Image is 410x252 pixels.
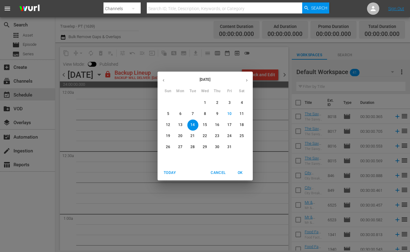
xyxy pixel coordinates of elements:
p: 12 [166,122,170,128]
button: 9 [212,108,223,120]
button: 11 [236,108,248,120]
p: [DATE] [170,77,241,82]
p: 31 [227,144,232,150]
p: 28 [190,144,195,150]
p: 1 [204,100,206,105]
button: 15 [200,120,211,131]
button: 10 [224,108,235,120]
p: 3 [228,100,231,105]
p: 29 [203,144,207,150]
p: 2 [216,100,218,105]
span: Wed [200,88,211,94]
span: Sun [163,88,174,94]
button: 2 [212,97,223,108]
p: 11 [240,111,244,116]
a: Sign Out [388,6,404,11]
img: ans4CAIJ8jUAAAAAAAAAAAAAAAAAAAAAAAAgQb4GAAAAAAAAAAAAAAAAAAAAAAAAJMjXAAAAAAAAAAAAAAAAAAAAAAAAgAT5G... [15,2,44,16]
p: 15 [203,122,207,128]
p: 8 [204,111,206,116]
button: 20 [175,131,186,142]
p: 6 [179,111,182,116]
span: Sat [236,88,248,94]
span: Search [311,2,327,14]
button: 5 [163,108,174,120]
p: 18 [240,122,244,128]
button: 21 [187,131,198,142]
button: 18 [236,120,248,131]
p: 22 [203,133,207,139]
p: 21 [190,133,195,139]
span: Fri [224,88,235,94]
button: 17 [224,120,235,131]
span: Tue [187,88,198,94]
p: 16 [215,122,219,128]
p: 9 [216,111,218,116]
button: 19 [163,131,174,142]
button: 12 [163,120,174,131]
button: 28 [187,142,198,153]
p: 26 [166,144,170,150]
p: 7 [192,111,194,116]
span: OK [233,170,248,176]
p: 24 [227,133,232,139]
button: 30 [212,142,223,153]
p: 25 [240,133,244,139]
p: 5 [167,111,169,116]
button: Today [160,168,180,178]
span: menu [4,5,11,12]
span: Mon [175,88,186,94]
button: OK [231,168,250,178]
button: 27 [175,142,186,153]
span: Today [162,170,177,176]
p: 30 [215,144,219,150]
p: 20 [178,133,182,139]
span: Thu [212,88,223,94]
button: 29 [200,142,211,153]
button: Cancel [208,168,228,178]
button: 25 [236,131,248,142]
button: 13 [175,120,186,131]
button: 8 [200,108,211,120]
button: 24 [224,131,235,142]
button: 4 [236,97,248,108]
button: 1 [200,97,211,108]
span: Cancel [211,170,225,176]
p: 10 [227,111,232,116]
p: 4 [241,100,243,105]
p: 17 [227,122,232,128]
p: 13 [178,122,182,128]
button: 3 [224,97,235,108]
button: 7 [187,108,198,120]
p: 19 [166,133,170,139]
button: 16 [212,120,223,131]
button: 6 [175,108,186,120]
button: 31 [224,142,235,153]
button: 26 [163,142,174,153]
p: 14 [190,122,195,128]
button: 22 [200,131,211,142]
p: 23 [215,133,219,139]
button: 14 [187,120,198,131]
p: 27 [178,144,182,150]
button: 23 [212,131,223,142]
